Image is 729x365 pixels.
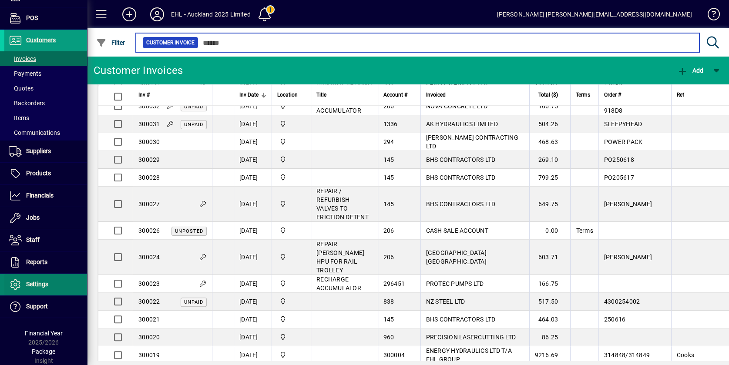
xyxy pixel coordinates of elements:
[529,346,571,364] td: 9216.69
[277,297,306,306] span: EHL AUCKLAND
[604,138,643,145] span: POWER PACK
[138,138,160,145] span: 300030
[4,96,87,111] a: Backorders
[4,251,87,273] a: Reports
[138,121,160,127] span: 300031
[576,90,590,100] span: Terms
[234,240,272,275] td: [DATE]
[426,134,518,150] span: [PERSON_NAME] CONTRACTING LTD
[234,222,272,240] td: [DATE]
[138,201,160,208] span: 300027
[26,303,48,310] span: Support
[497,7,692,21] div: [PERSON_NAME] [PERSON_NAME][EMAIL_ADDRESS][DOMAIN_NAME]
[677,90,684,100] span: Ref
[234,346,272,364] td: [DATE]
[4,111,87,125] a: Items
[426,90,524,100] div: Invoiced
[94,64,183,77] div: Customer Invoices
[426,347,512,363] span: ENERGY HYDRAULICS LTD T/A EHL GROUP
[383,298,394,305] span: 838
[26,170,51,177] span: Products
[604,201,652,208] span: [PERSON_NAME]
[115,7,143,22] button: Add
[529,222,571,240] td: 0.00
[277,119,306,129] span: EHL AUCKLAND
[535,90,566,100] div: Total ($)
[4,229,87,251] a: Staff
[426,156,496,163] span: BHS CONTRACTORS LTD
[138,156,160,163] span: 300029
[9,100,45,107] span: Backorders
[529,187,571,222] td: 649.75
[4,163,87,184] a: Products
[26,214,40,221] span: Jobs
[138,90,207,100] div: Inv #
[529,133,571,151] td: 468.63
[316,188,369,221] span: REPAIR / REFURBISH VALVES TO FRICTION DETENT
[234,328,272,346] td: [DATE]
[277,315,306,324] span: EHL AUCKLAND
[4,66,87,81] a: Payments
[426,174,496,181] span: BHS CONTRACTORS LTD
[4,296,87,318] a: Support
[529,293,571,311] td: 517.50
[138,298,160,305] span: 300022
[426,249,487,265] span: [GEOGRAPHIC_DATA] [GEOGRAPHIC_DATA]
[426,227,488,234] span: CASH SALE ACCOUNT
[143,7,171,22] button: Profile
[277,90,298,100] span: Location
[4,7,87,29] a: POS
[383,90,415,100] div: Account #
[529,115,571,133] td: 504.26
[26,37,56,44] span: Customers
[9,55,36,62] span: Invoices
[383,103,394,110] span: 206
[383,156,394,163] span: 145
[277,173,306,182] span: EHL AUCKLAND
[277,199,306,209] span: EHL AUCKLAND
[426,298,465,305] span: NZ STEEL LTD
[234,97,272,115] td: [DATE]
[277,90,306,100] div: Location
[4,81,87,96] a: Quotes
[426,90,446,100] span: Invoiced
[383,174,394,181] span: 145
[383,334,394,341] span: 960
[538,90,558,100] span: Total ($)
[239,90,259,100] span: Inv Date
[96,39,125,46] span: Filter
[277,252,306,262] span: EHL AUCKLAND
[184,122,203,127] span: Unpaid
[383,201,394,208] span: 145
[316,241,364,274] span: REPAIR [PERSON_NAME] HPU FOR RAIL TROLLEY
[234,133,272,151] td: [DATE]
[529,151,571,169] td: 269.10
[138,227,160,234] span: 300026
[576,227,593,234] span: Terms
[184,104,203,110] span: Unpaid
[604,298,640,305] span: 4300254002
[4,207,87,229] a: Jobs
[138,352,160,358] span: 300019
[4,185,87,207] a: Financials
[9,129,60,136] span: Communications
[426,280,484,287] span: PROTEC PUMPS LTD
[604,174,634,181] span: PO205617
[383,280,405,287] span: 296451
[4,51,87,66] a: Invoices
[138,174,160,181] span: 300028
[277,226,306,235] span: EHL AUCKLAND
[234,293,272,311] td: [DATE]
[604,90,666,100] div: Order #
[4,141,87,162] a: Suppliers
[675,63,705,78] button: Add
[529,311,571,328] td: 464.03
[383,227,394,234] span: 206
[383,121,398,127] span: 1336
[529,328,571,346] td: 86.25
[138,316,160,323] span: 300021
[26,192,54,199] span: Financials
[32,348,55,355] span: Package
[677,352,694,358] span: Cooks
[426,121,498,127] span: AK HYDRAULICS LIMITED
